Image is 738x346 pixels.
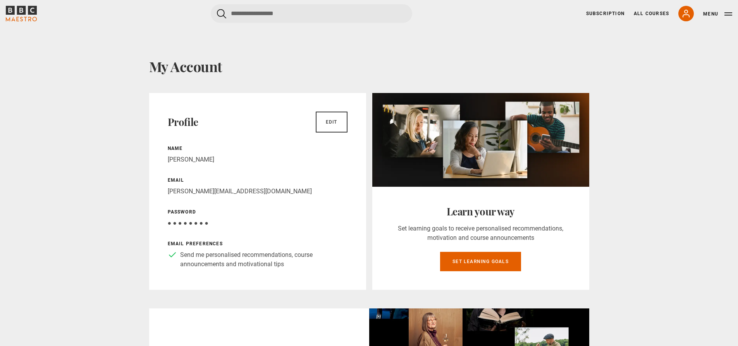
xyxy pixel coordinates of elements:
p: Password [168,208,347,215]
a: All Courses [634,10,669,17]
p: Name [168,145,347,152]
p: Email [168,177,347,184]
h2: Profile [168,116,198,128]
h2: Learn your way [391,205,571,218]
h1: My Account [149,58,589,74]
p: [PERSON_NAME] [168,155,347,164]
a: Edit [316,112,347,133]
button: Submit the search query [217,9,226,19]
input: Search [211,4,412,23]
svg: BBC Maestro [6,6,37,21]
p: Send me personalised recommendations, course announcements and motivational tips [180,250,347,269]
button: Toggle navigation [703,10,732,18]
p: [PERSON_NAME][EMAIL_ADDRESS][DOMAIN_NAME] [168,187,347,196]
a: Set learning goals [440,252,521,271]
p: Email preferences [168,240,347,247]
a: Subscription [586,10,624,17]
p: Set learning goals to receive personalised recommendations, motivation and course announcements [391,224,571,243]
span: ● ● ● ● ● ● ● ● [168,219,208,227]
